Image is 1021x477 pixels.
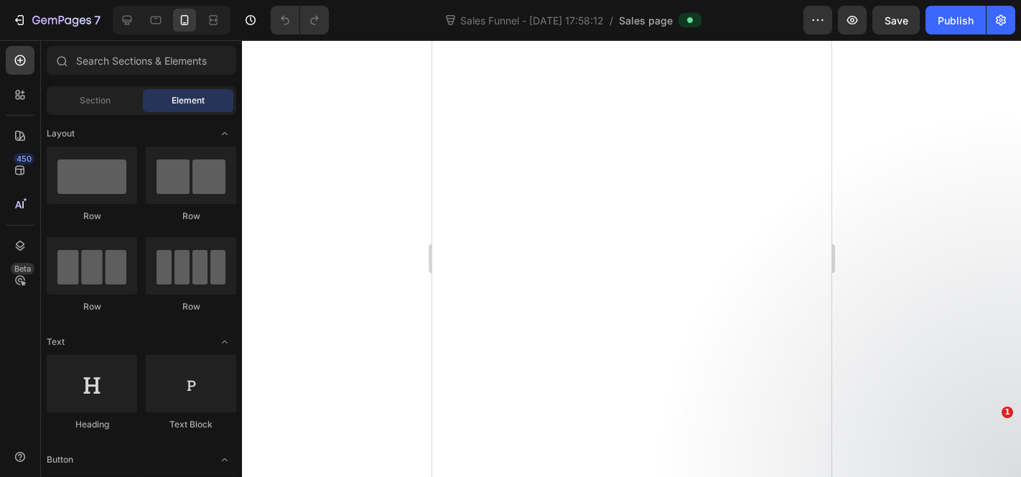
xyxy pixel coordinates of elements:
[172,94,205,107] span: Element
[885,14,908,27] span: Save
[610,13,613,28] span: /
[938,13,974,28] div: Publish
[47,418,137,431] div: Heading
[47,127,75,140] span: Layout
[872,6,920,34] button: Save
[47,335,65,348] span: Text
[94,11,101,29] p: 7
[457,13,607,28] span: Sales Funnel - [DATE] 17:58:12
[213,122,236,145] span: Toggle open
[47,46,236,75] input: Search Sections & Elements
[6,6,107,34] button: 7
[926,6,986,34] button: Publish
[146,300,236,313] div: Row
[146,418,236,431] div: Text Block
[11,263,34,274] div: Beta
[619,13,673,28] span: Sales page
[14,153,34,165] div: 450
[271,6,329,34] div: Undo/Redo
[146,210,236,223] div: Row
[213,330,236,353] span: Toggle open
[47,453,73,466] span: Button
[213,448,236,471] span: Toggle open
[47,210,137,223] div: Row
[1002,407,1013,418] span: 1
[47,300,137,313] div: Row
[80,94,111,107] span: Section
[432,40,831,477] iframe: Design area
[972,428,1007,463] iframe: Intercom live chat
